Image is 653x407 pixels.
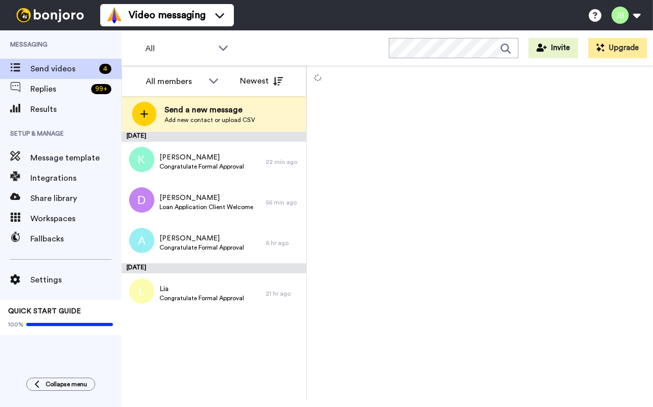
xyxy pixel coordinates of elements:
span: Add new contact or upload CSV [165,116,255,124]
div: 21 hr ago [266,290,301,298]
span: Video messaging [129,8,206,22]
span: Replies [30,83,87,95]
span: Settings [30,274,121,286]
span: Fallbacks [30,233,121,245]
img: a.png [129,228,154,253]
div: 99 + [91,84,111,94]
span: Results [30,103,121,115]
div: All members [146,75,203,88]
img: bj-logo-header-white.svg [12,8,88,22]
span: Share library [30,192,121,205]
span: Send a new message [165,104,255,116]
span: Congratulate Formal Approval [159,243,244,252]
button: Upgrade [588,38,647,58]
button: Newest [232,71,291,91]
div: [DATE] [121,132,306,142]
span: Collapse menu [46,380,87,388]
span: Integrations [30,172,121,184]
img: vm-color.svg [106,7,123,23]
div: 4 [99,64,111,74]
span: [PERSON_NAME] [159,193,253,203]
span: Send videos [30,63,95,75]
span: Message template [30,152,121,164]
div: 6 hr ago [266,239,301,247]
span: Loan Application Client Welcome [159,203,253,211]
span: All [145,43,213,55]
img: l.png [129,278,154,304]
div: 22 min ago [266,158,301,166]
span: Congratulate Formal Approval [159,162,244,171]
img: k.png [129,147,154,172]
button: Collapse menu [26,378,95,391]
button: Invite [528,38,578,58]
span: [PERSON_NAME] [159,233,244,243]
span: 100% [8,320,24,329]
div: 56 min ago [266,198,301,207]
span: Congratulate Formal Approval [159,294,244,302]
div: [DATE] [121,263,306,273]
span: Lia [159,284,244,294]
span: Workspaces [30,213,121,225]
span: [PERSON_NAME] [159,152,244,162]
span: QUICK START GUIDE [8,308,81,315]
img: d.png [129,187,154,213]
